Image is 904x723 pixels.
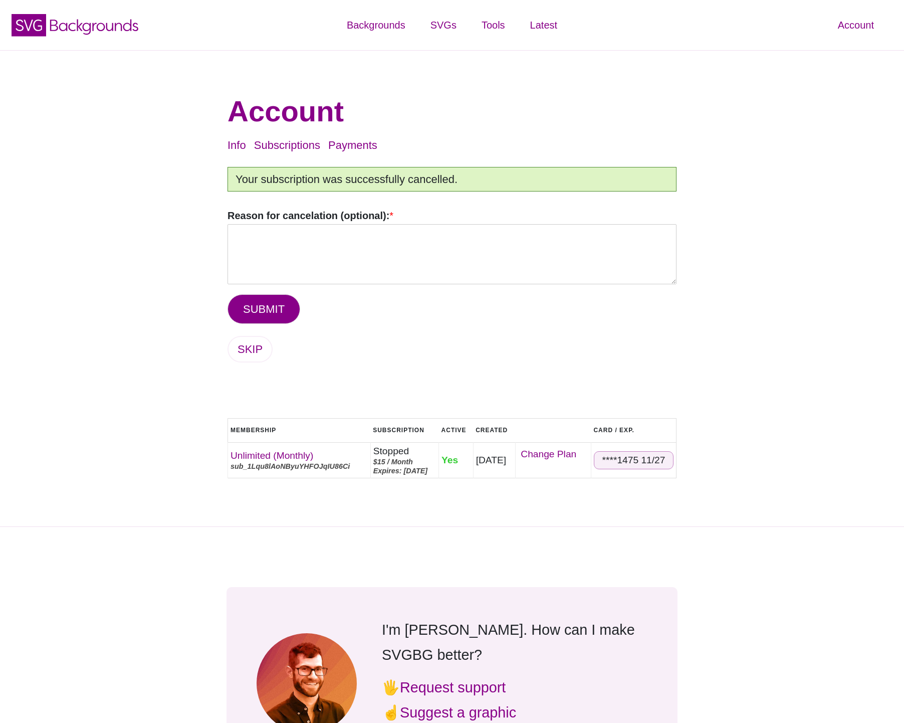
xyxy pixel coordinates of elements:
h1: Account [228,94,676,129]
div: ‌ [518,446,588,475]
label: Reason for cancelation (optional): [228,209,676,222]
a: Suggest a graphic [400,704,516,720]
a: Backgrounds [334,10,418,40]
a: Account [825,10,886,40]
div: [DATE] [476,454,513,466]
div: sub_1Lqu8lAoNByuYHFOJqIU86Ci [231,462,368,471]
span: Yes [441,455,458,465]
div: Expires: [DATE] [373,466,436,475]
th: Card / Exp. [591,418,676,442]
a: Payments [328,139,377,151]
p: I'm [PERSON_NAME]. How can I make SVGBG better? [382,617,647,667]
div: Stopped [373,445,436,457]
a: Unlimited (Monthly) [231,450,313,461]
th: Subscription [370,418,438,442]
th: Created [473,418,516,442]
a: SKIP [228,336,273,363]
div: Your subscription was successfully cancelled. [228,167,676,192]
div: $15 / Month [373,457,436,466]
a: Info [228,139,246,151]
th: Membership [228,418,371,442]
a: Latest [518,10,570,40]
p: 🖐 [382,675,647,700]
a: Request support [400,679,506,695]
button: SUBMIT [228,294,300,324]
a: Change Plan [518,446,588,463]
a: SVGs [418,10,469,40]
a: Subscriptions [254,139,320,151]
a: Tools [469,10,518,40]
th: Active [439,418,474,442]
